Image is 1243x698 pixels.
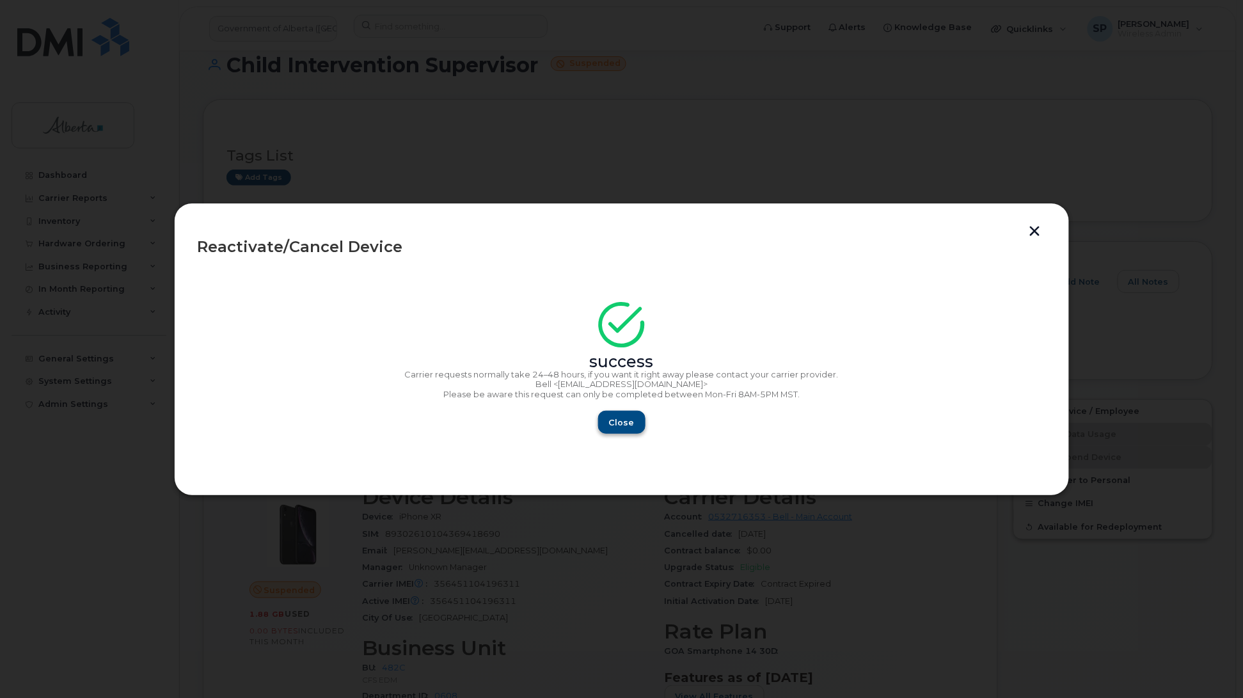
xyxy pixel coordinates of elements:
span: Close [609,416,635,429]
div: success [198,357,1046,367]
button: Close [598,411,645,434]
p: Carrier requests normally take 24–48 hours, if you want it right away please contact your carrier... [198,370,1046,380]
p: Bell <[EMAIL_ADDRESS][DOMAIN_NAME]> [198,379,1046,390]
div: Reactivate/Cancel Device [198,239,1046,255]
p: Please be aware this request can only be completed between Mon-Fri 8AM-5PM MST. [198,390,1046,400]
